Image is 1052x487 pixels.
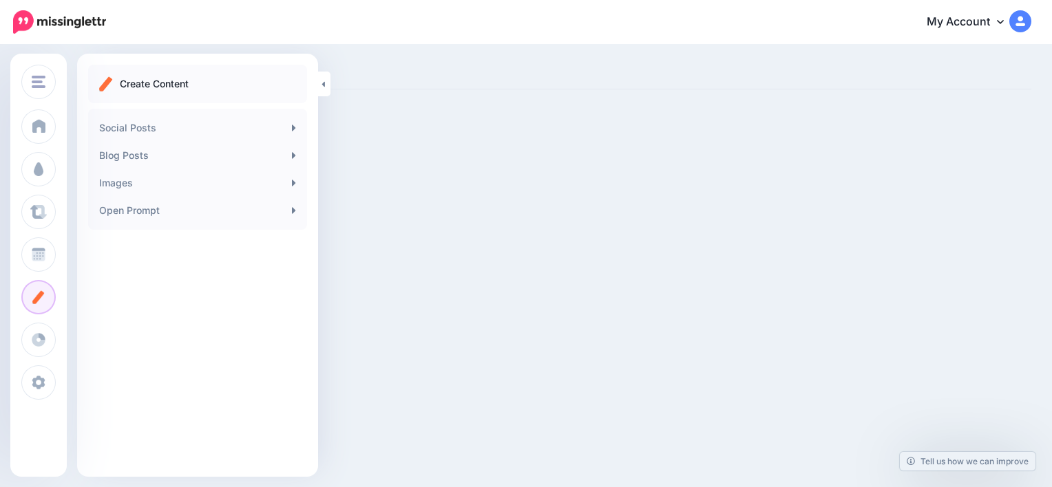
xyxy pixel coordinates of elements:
[94,142,302,169] a: Blog Posts
[900,452,1035,470] a: Tell us how we can improve
[913,6,1031,39] a: My Account
[94,197,302,224] a: Open Prompt
[94,169,302,197] a: Images
[32,76,45,88] img: menu.png
[99,76,113,91] img: create.png
[94,114,302,142] a: Social Posts
[13,10,106,34] img: Missinglettr
[120,76,189,92] p: Create Content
